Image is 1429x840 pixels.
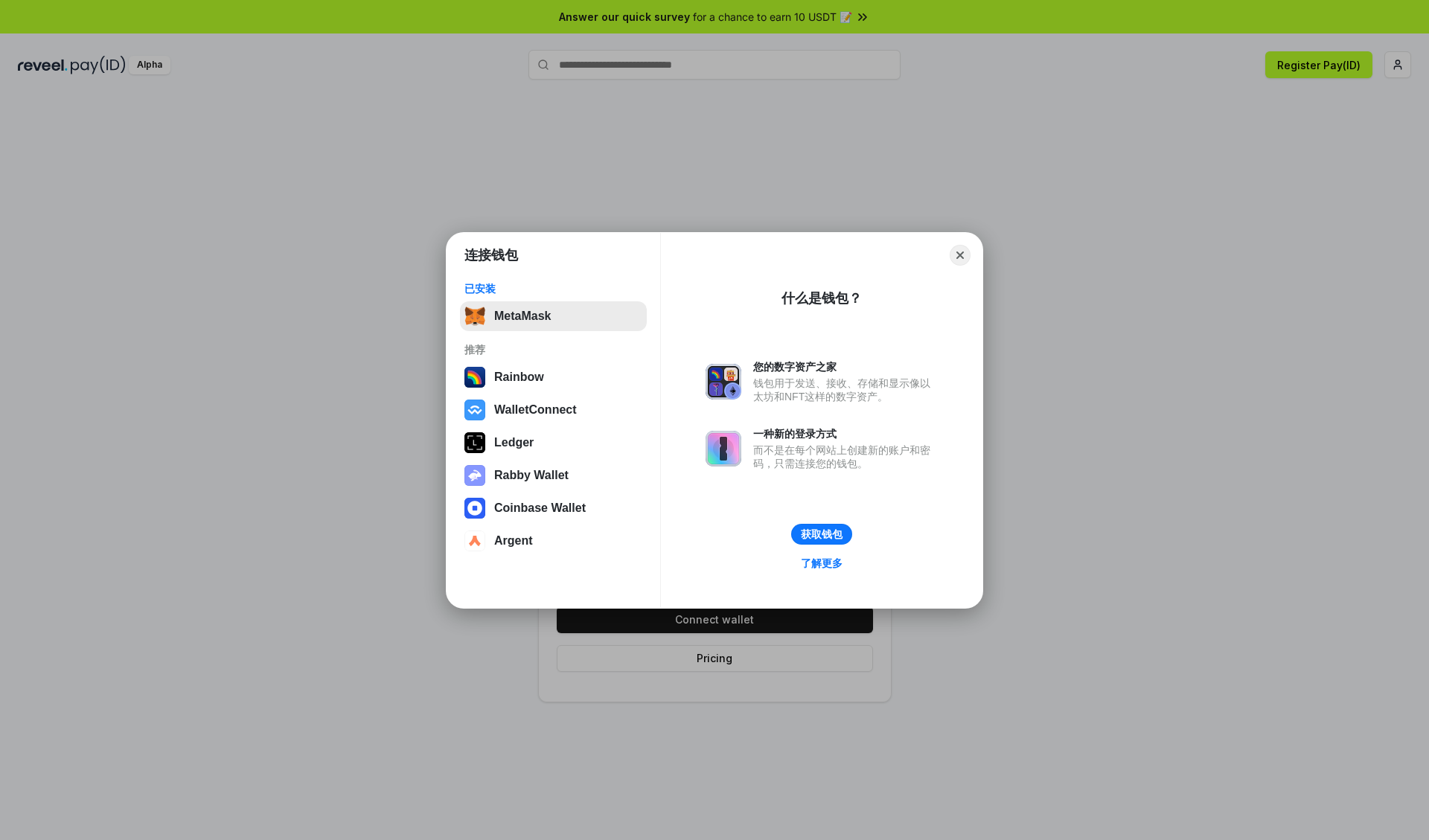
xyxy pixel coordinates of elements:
[753,360,938,373] div: 您的数字资产之家
[464,400,485,420] img: svg+xml,%3Csvg%20width%3D%2228%22%20height%3D%2228%22%20viewBox%3D%220%200%2028%2028%22%20fill%3D...
[494,501,586,515] div: Coinbase Wallet
[494,371,544,384] div: Rainbow
[706,364,741,400] img: svg+xml,%3Csvg%20xmlns%3D%22http%3A%2F%2Fwww.w3.org%2F2000%2Fsvg%22%20fill%3D%22none%22%20viewBox...
[494,436,534,449] div: Ledger
[801,528,843,541] div: 获取钱包
[460,395,647,425] button: WalletConnect
[753,376,938,403] div: 钱包用于发送、接收、存储和显示像以太坊和NFT这样的数字资产。
[801,557,843,570] div: 了解更多
[464,465,485,486] img: svg+xml,%3Csvg%20xmlns%3D%22http%3A%2F%2Fwww.w3.org%2F2000%2Fsvg%22%20fill%3D%22none%22%20viewBox...
[464,246,518,264] h1: 连接钱包
[460,461,647,490] button: Rabby Wallet
[464,367,485,388] img: svg+xml,%3Csvg%20width%3D%22120%22%20height%3D%22120%22%20viewBox%3D%220%200%20120%20120%22%20fil...
[464,306,485,327] img: svg+xml,%3Csvg%20fill%3D%22none%22%20height%3D%2233%22%20viewBox%3D%220%200%2035%2033%22%20width%...
[464,498,485,519] img: svg+xml,%3Csvg%20width%3D%2228%22%20height%3D%2228%22%20viewBox%3D%220%200%2028%2028%22%20fill%3D...
[791,524,852,545] button: 获取钱包
[464,530,485,551] img: svg+xml,%3Csvg%20width%3D%2228%22%20height%3D%2228%22%20viewBox%3D%220%200%2028%2028%22%20fill%3D...
[494,310,551,323] div: MetaMask
[460,493,647,523] button: Coinbase Wallet
[494,403,577,417] div: WalletConnect
[753,427,938,440] div: 一种新的登录方式
[460,301,647,331] button: MetaMask
[464,282,642,295] div: 已安装
[464,432,485,453] img: svg+xml,%3Csvg%20xmlns%3D%22http%3A%2F%2Fwww.w3.org%2F2000%2Fsvg%22%20width%3D%2228%22%20height%3...
[792,554,851,573] a: 了解更多
[781,289,862,307] div: 什么是钱包？
[494,534,533,548] div: Argent
[706,431,741,467] img: svg+xml,%3Csvg%20xmlns%3D%22http%3A%2F%2Fwww.w3.org%2F2000%2Fsvg%22%20fill%3D%22none%22%20viewBox...
[460,526,647,556] button: Argent
[950,245,971,266] button: Close
[464,343,642,356] div: 推荐
[460,428,647,458] button: Ledger
[494,469,569,482] div: Rabby Wallet
[753,443,938,470] div: 而不是在每个网站上创建新的账户和密码，只需连接您的钱包。
[460,362,647,392] button: Rainbow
